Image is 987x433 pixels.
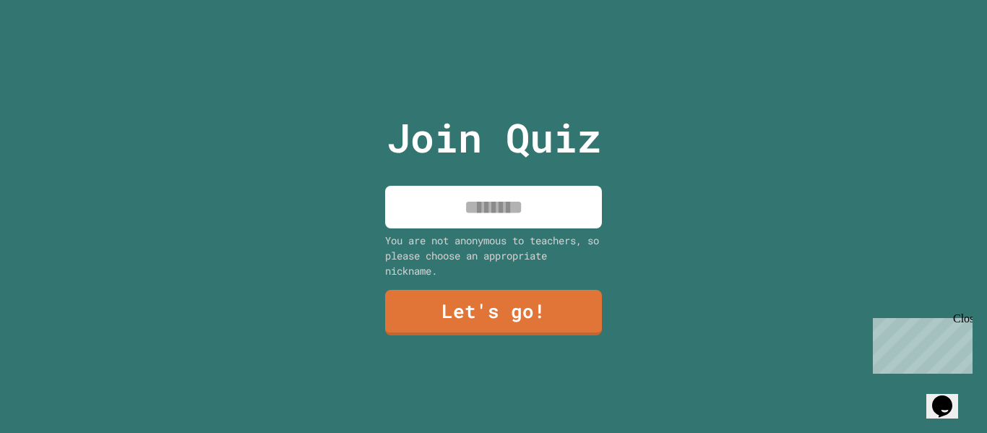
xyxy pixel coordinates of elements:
div: You are not anonymous to teachers, so please choose an appropriate nickname. [385,233,602,278]
a: Let's go! [385,290,602,335]
iframe: chat widget [926,375,973,419]
iframe: chat widget [867,312,973,374]
div: Chat with us now!Close [6,6,100,92]
p: Join Quiz [387,108,601,168]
